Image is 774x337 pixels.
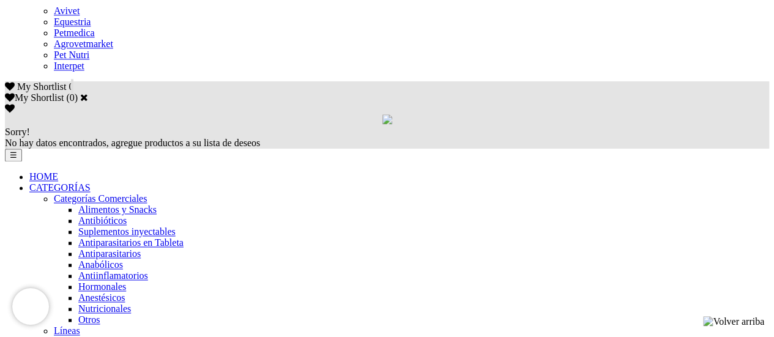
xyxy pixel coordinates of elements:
[78,292,125,303] a: Anestésicos
[78,281,126,292] a: Hormonales
[29,171,58,182] a: HOME
[66,92,78,103] span: ( )
[69,81,73,92] span: 0
[54,17,91,27] a: Equestria
[29,182,91,193] a: CATEGORÍAS
[12,288,49,325] iframe: Brevo live chat
[5,149,22,161] button: ☰
[54,50,89,60] a: Pet Nutri
[5,127,30,137] span: Sorry!
[80,92,88,102] a: Cerrar
[78,248,141,259] a: Antiparasitarios
[70,92,75,103] label: 0
[703,316,764,327] img: Volver arriba
[78,314,100,325] a: Otros
[78,226,176,237] a: Suplementos inyectables
[78,259,123,270] a: Anabólicos
[5,92,64,103] label: My Shortlist
[54,39,113,49] a: Agrovetmarket
[78,237,184,248] a: Antiparasitarios en Tableta
[54,325,80,336] a: Líneas
[382,114,392,124] img: loading.gif
[54,193,147,204] a: Categorías Comerciales
[78,215,127,226] a: Antibióticos
[54,61,84,71] a: Interpet
[17,81,66,92] span: My Shortlist
[54,28,95,38] a: Petmedica
[5,127,769,149] div: No hay datos encontrados, agregue productos a su lista de deseos
[78,204,157,215] a: Alimentos y Snacks
[78,303,131,314] a: Nutricionales
[78,270,148,281] a: Antiinflamatorios
[54,6,80,16] a: Avivet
